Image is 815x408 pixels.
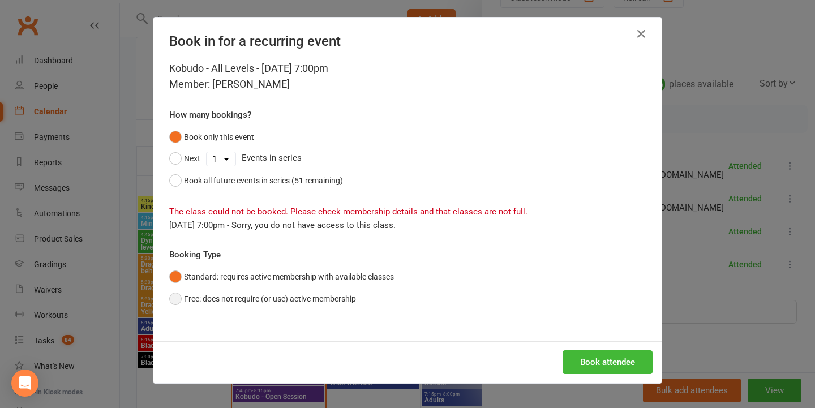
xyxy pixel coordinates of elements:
div: Events in series [169,148,646,169]
label: Booking Type [169,248,221,261]
span: The class could not be booked. Please check membership details and that classes are not full. [169,207,527,217]
button: Close [632,25,650,43]
div: Open Intercom Messenger [11,370,38,397]
button: Book only this event [169,126,254,148]
div: Book all future events in series (51 remaining) [184,174,343,187]
h4: Book in for a recurring event [169,33,646,49]
div: [DATE] 7:00pm - Sorry, you do not have access to this class. [169,218,646,232]
button: Standard: requires active membership with available classes [169,266,394,287]
div: Kobudo - All Levels - [DATE] 7:00pm Member: [PERSON_NAME] [169,61,646,92]
button: Book all future events in series (51 remaining) [169,170,343,191]
label: How many bookings? [169,108,251,122]
button: Book attendee [563,350,653,374]
button: Free: does not require (or use) active membership [169,288,356,310]
button: Next [169,148,200,169]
